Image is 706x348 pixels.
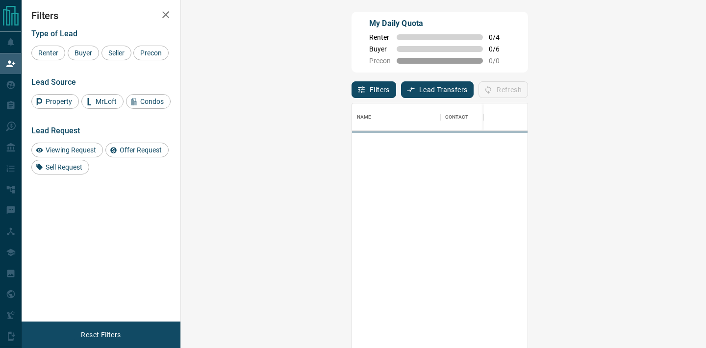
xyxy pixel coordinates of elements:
[105,143,169,157] div: Offer Request
[401,81,474,98] button: Lead Transfers
[31,77,76,87] span: Lead Source
[42,98,76,105] span: Property
[489,45,510,53] span: 0 / 6
[68,46,99,60] div: Buyer
[71,49,96,57] span: Buyer
[445,103,468,131] div: Contact
[369,18,510,29] p: My Daily Quota
[31,126,80,135] span: Lead Request
[440,103,519,131] div: Contact
[137,98,167,105] span: Condos
[31,160,89,174] div: Sell Request
[352,81,396,98] button: Filters
[31,94,79,109] div: Property
[31,143,103,157] div: Viewing Request
[352,103,440,131] div: Name
[489,57,510,65] span: 0 / 0
[357,103,372,131] div: Name
[489,33,510,41] span: 0 / 4
[31,46,65,60] div: Renter
[42,163,86,171] span: Sell Request
[42,146,100,154] span: Viewing Request
[81,94,124,109] div: MrLoft
[133,46,169,60] div: Precon
[369,45,391,53] span: Buyer
[369,57,391,65] span: Precon
[35,49,62,57] span: Renter
[369,33,391,41] span: Renter
[137,49,165,57] span: Precon
[126,94,171,109] div: Condos
[105,49,128,57] span: Seller
[92,98,120,105] span: MrLoft
[31,29,77,38] span: Type of Lead
[75,326,127,343] button: Reset Filters
[116,146,165,154] span: Offer Request
[31,10,171,22] h2: Filters
[101,46,131,60] div: Seller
